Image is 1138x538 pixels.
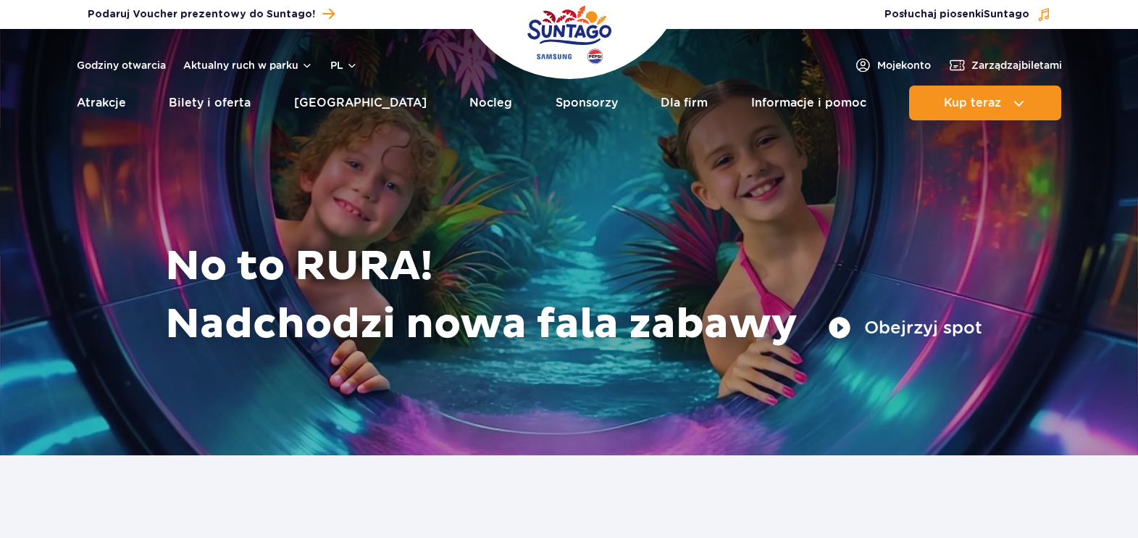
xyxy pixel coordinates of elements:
a: Atrakcje [77,86,126,120]
a: Zarządzajbiletami [948,57,1062,74]
a: Informacje i pomoc [751,86,866,120]
a: [GEOGRAPHIC_DATA] [294,86,427,120]
a: Sponsorzy [556,86,618,120]
a: Mojekonto [854,57,931,74]
a: Nocleg [469,86,512,120]
span: Moje konto [877,58,931,73]
a: Podaruj Voucher prezentowy do Suntago! [88,4,335,24]
a: Godziny otwarcia [77,58,166,73]
button: Posłuchaj piosenkiSuntago [884,7,1051,22]
span: Podaruj Voucher prezentowy do Suntago! [88,7,315,22]
button: Kup teraz [909,86,1061,120]
button: pl [330,58,358,73]
h1: No to RURA! Nadchodzi nowa fala zabawy [165,238,982,354]
button: Obejrzyj spot [828,316,982,339]
a: Bilety i oferta [169,86,251,120]
span: Zarządzaj biletami [971,58,1062,73]
span: Posłuchaj piosenki [884,7,1029,22]
button: Aktualny ruch w parku [183,59,313,71]
a: Dla firm [661,86,708,120]
span: Kup teraz [944,96,1001,109]
span: Suntago [984,9,1029,20]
